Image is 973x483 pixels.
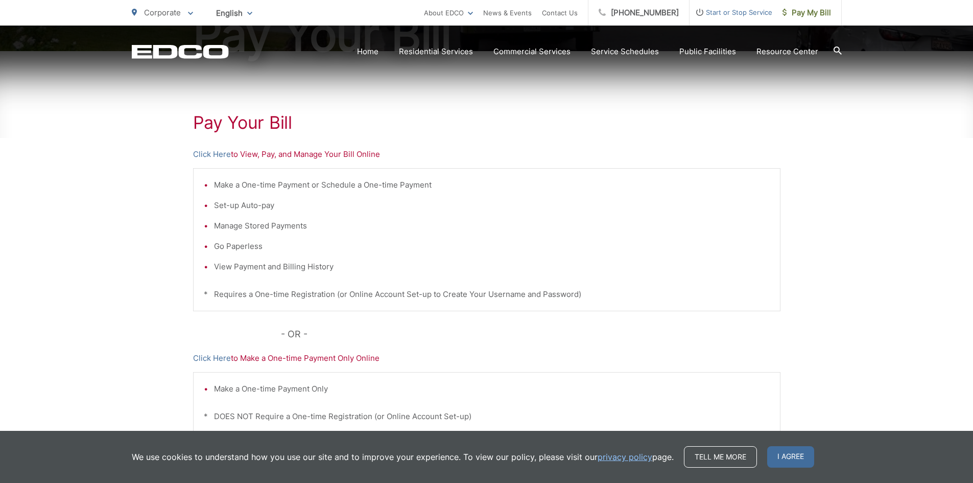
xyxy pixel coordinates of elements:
[214,220,770,232] li: Manage Stored Payments
[144,8,181,17] span: Corporate
[204,288,770,301] p: * Requires a One-time Registration (or Online Account Set-up to Create Your Username and Password)
[756,45,818,58] a: Resource Center
[193,148,780,160] p: to View, Pay, and Manage Your Bill Online
[679,45,736,58] a: Public Facilities
[193,148,231,160] a: Click Here
[767,446,814,468] span: I agree
[214,199,770,212] li: Set-up Auto-pay
[424,7,473,19] a: About EDCO
[493,45,571,58] a: Commercial Services
[684,446,757,468] a: Tell me more
[357,45,378,58] a: Home
[193,352,231,364] a: Click Here
[214,240,770,252] li: Go Paperless
[132,44,229,59] a: EDCD logo. Return to the homepage.
[208,4,260,22] span: English
[214,179,770,191] li: Make a One-time Payment or Schedule a One-time Payment
[782,7,831,19] span: Pay My Bill
[214,383,770,395] li: Make a One-time Payment Only
[591,45,659,58] a: Service Schedules
[214,261,770,273] li: View Payment and Billing History
[399,45,473,58] a: Residential Services
[281,327,780,342] p: - OR -
[193,352,780,364] p: to Make a One-time Payment Only Online
[193,112,780,133] h1: Pay Your Bill
[483,7,532,19] a: News & Events
[132,451,674,463] p: We use cookies to understand how you use our site and to improve your experience. To view our pol...
[204,410,770,423] p: * DOES NOT Require a One-time Registration (or Online Account Set-up)
[598,451,652,463] a: privacy policy
[542,7,578,19] a: Contact Us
